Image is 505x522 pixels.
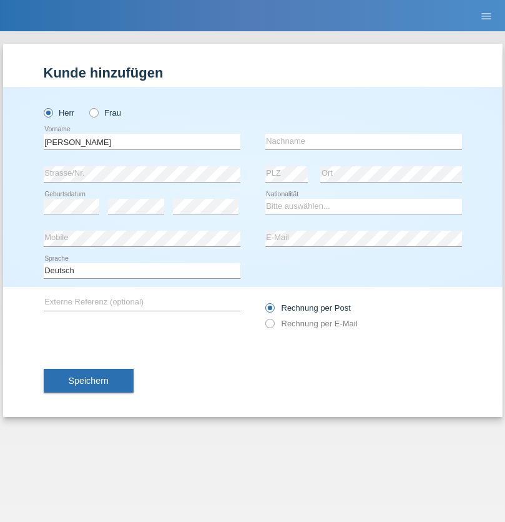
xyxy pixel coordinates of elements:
[69,376,109,386] span: Speichern
[265,319,273,334] input: Rechnung per E-Mail
[265,303,273,319] input: Rechnung per Post
[44,369,134,393] button: Speichern
[265,303,351,313] label: Rechnung per Post
[89,108,97,116] input: Frau
[265,319,358,328] label: Rechnung per E-Mail
[89,108,121,118] label: Frau
[474,12,499,19] a: menu
[44,108,75,118] label: Herr
[44,108,52,116] input: Herr
[44,65,462,81] h1: Kunde hinzufügen
[480,10,493,23] i: menu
